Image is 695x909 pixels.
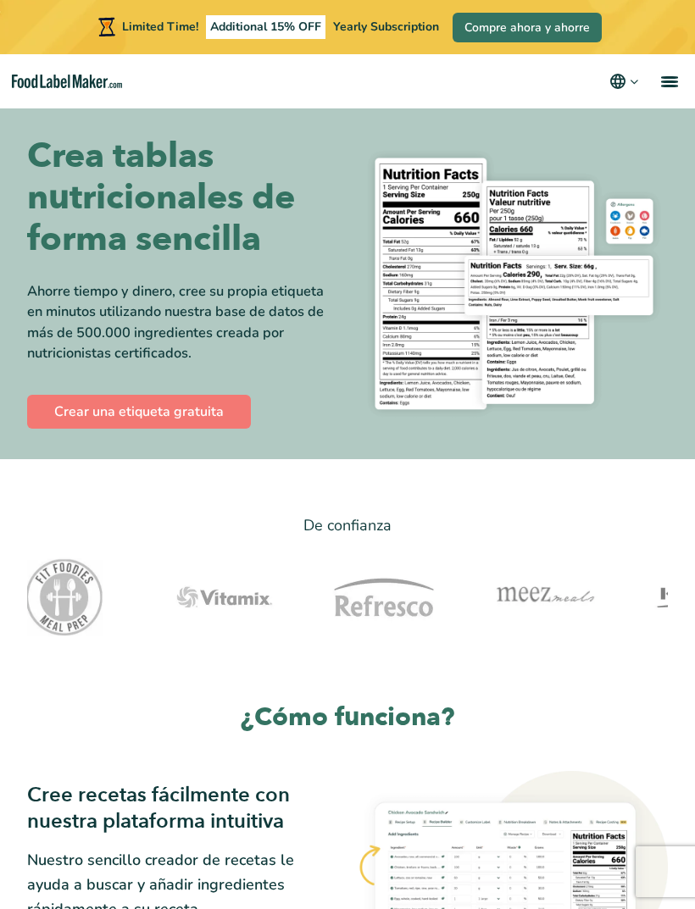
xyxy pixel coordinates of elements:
h3: Cree recetas fácilmente con nuestra plataforma intuitiva [27,782,337,834]
a: menu [641,54,695,108]
div: Ahorre tiempo y dinero, cree su propia etiqueta en minutos utilizando nuestra base de datos de má... [27,281,335,364]
h1: Crea tablas nutricionales de forma sencilla [27,136,335,261]
span: Additional 15% OFF [206,15,325,39]
h2: ¿Cómo funciona? [27,701,668,734]
span: Limited Time! [122,19,198,35]
p: De confianza [27,513,668,538]
span: Yearly Subscription [333,19,439,35]
a: Crear una etiqueta gratuita [27,395,251,429]
a: Compre ahora y ahorre [453,13,602,42]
